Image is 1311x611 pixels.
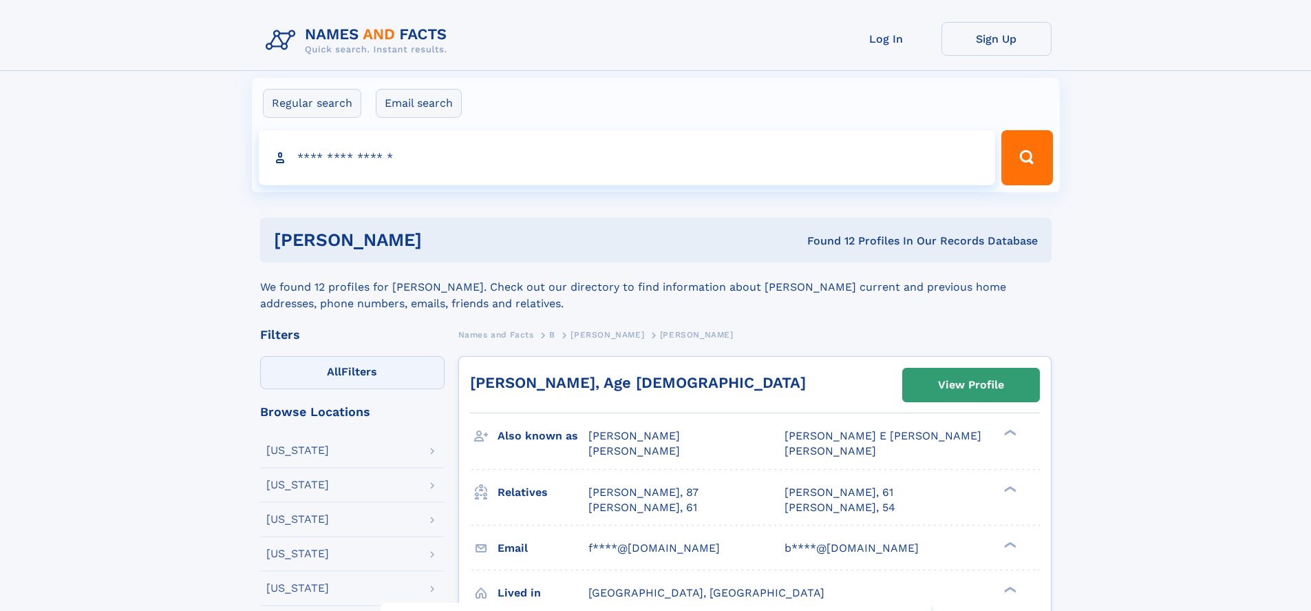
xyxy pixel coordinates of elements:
h3: Lived in [498,581,588,605]
div: Found 12 Profiles In Our Records Database [615,234,1038,249]
span: [PERSON_NAME] [571,330,644,340]
span: [PERSON_NAME] E [PERSON_NAME] [785,429,981,442]
span: [GEOGRAPHIC_DATA], [GEOGRAPHIC_DATA] [588,586,824,599]
div: View Profile [938,369,1004,401]
input: search input [259,130,996,185]
div: [US_STATE] [266,479,329,490]
span: [PERSON_NAME] [588,444,680,457]
a: Log In [831,22,941,56]
a: [PERSON_NAME], Age [DEMOGRAPHIC_DATA] [470,374,806,391]
label: Regular search [263,89,361,118]
a: [PERSON_NAME] [571,326,644,343]
a: [PERSON_NAME], 87 [588,485,699,500]
span: All [327,365,341,378]
h3: Relatives [498,481,588,504]
a: Names and Facts [458,326,534,343]
span: [PERSON_NAME] [660,330,734,340]
a: [PERSON_NAME], 54 [785,500,895,515]
h1: [PERSON_NAME] [274,231,615,249]
h3: Also known as [498,424,588,448]
a: [PERSON_NAME], 61 [588,500,697,515]
span: [PERSON_NAME] [588,429,680,442]
span: [PERSON_NAME] [785,444,876,457]
div: ❯ [1001,585,1017,594]
a: [PERSON_NAME], 61 [785,485,893,500]
img: Logo Names and Facts [260,22,458,59]
span: B [549,330,555,340]
div: ❯ [1001,540,1017,549]
div: Browse Locations [260,406,445,418]
label: Filters [260,356,445,389]
div: [US_STATE] [266,514,329,525]
a: View Profile [903,369,1039,402]
div: ❯ [1001,428,1017,437]
div: We found 12 profiles for [PERSON_NAME]. Check out our directory to find information about [PERSON... [260,262,1052,312]
div: [US_STATE] [266,583,329,594]
h3: Email [498,537,588,560]
a: Sign Up [941,22,1052,56]
button: Search Button [1001,130,1052,185]
div: Filters [260,329,445,341]
div: ❯ [1001,484,1017,493]
a: B [549,326,555,343]
div: [US_STATE] [266,445,329,456]
label: Email search [376,89,462,118]
div: [US_STATE] [266,548,329,559]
